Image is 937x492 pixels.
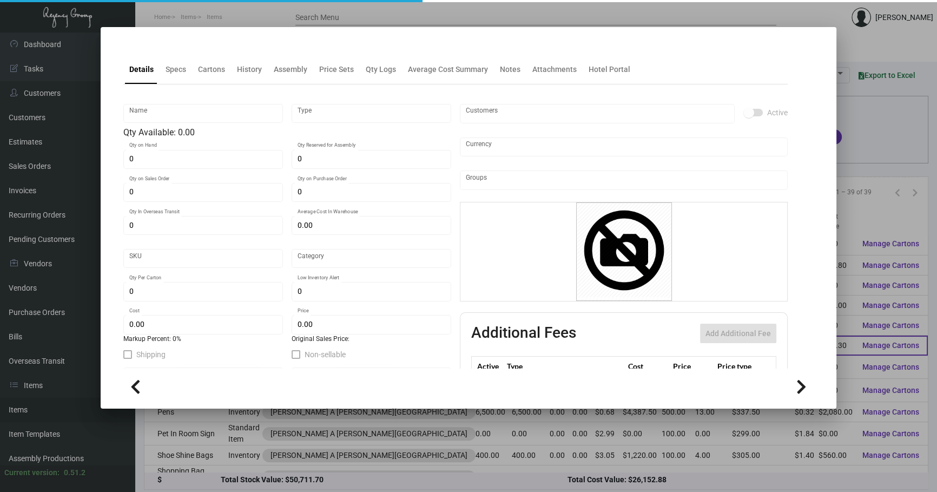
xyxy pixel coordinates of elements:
[532,64,577,75] div: Attachments
[500,64,520,75] div: Notes
[700,324,776,343] button: Add Additional Fee
[504,357,625,376] th: Type
[305,348,346,361] span: Non-sellable
[589,64,630,75] div: Hotel Portal
[64,467,85,478] div: 0.51.2
[166,64,186,75] div: Specs
[705,329,771,338] span: Add Additional Fee
[408,64,488,75] div: Average Cost Summary
[767,106,788,119] span: Active
[466,109,729,118] input: Add new..
[129,64,154,75] div: Details
[237,64,262,75] div: History
[366,64,396,75] div: Qty Logs
[472,357,505,376] th: Active
[670,357,715,376] th: Price
[198,64,225,75] div: Cartons
[715,357,763,376] th: Price type
[319,64,354,75] div: Price Sets
[123,126,451,139] div: Qty Available: 0.00
[274,64,307,75] div: Assembly
[471,324,576,343] h2: Additional Fees
[136,348,166,361] span: Shipping
[466,176,782,185] input: Add new..
[625,357,670,376] th: Cost
[4,467,60,478] div: Current version:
